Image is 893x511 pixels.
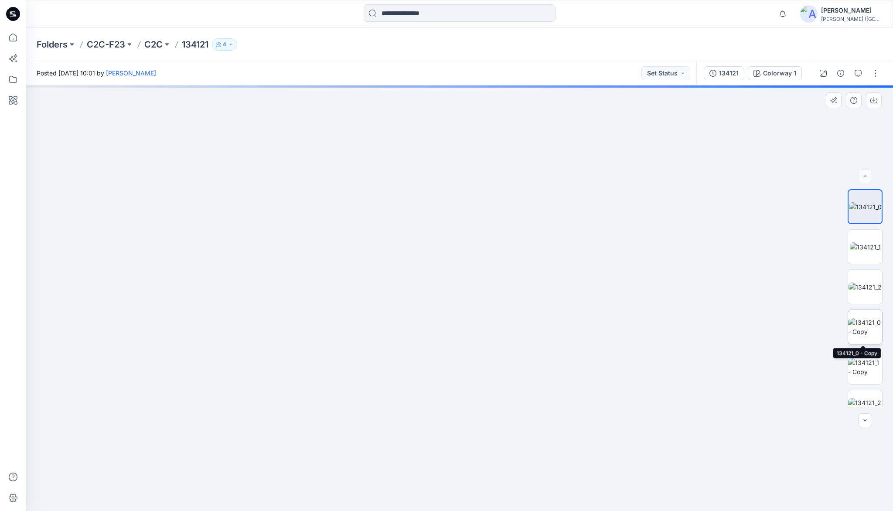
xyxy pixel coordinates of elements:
a: C2C-F23 [87,38,125,51]
button: Details [834,66,848,80]
a: C2C [144,38,163,51]
p: 4 [223,40,226,49]
img: avatar [800,5,818,23]
img: 134121_2 [849,283,882,292]
div: Colorway 1 [763,68,796,78]
a: Folders [37,38,68,51]
img: 134121_0 [849,202,882,211]
div: [PERSON_NAME] ([GEOGRAPHIC_DATA]) Exp... [821,16,882,22]
button: Colorway 1 [748,66,802,80]
img: 134121_1 [850,242,881,252]
p: 134121 [182,38,208,51]
img: 134121_0 - Copy [848,318,882,336]
div: [PERSON_NAME] [821,5,882,16]
div: 134121 [719,68,739,78]
a: [PERSON_NAME] [106,69,156,77]
img: 134121_2 - Copy [848,398,882,416]
button: 4 [212,38,237,51]
span: Posted [DATE] 10:01 by [37,68,156,78]
button: 134121 [704,66,744,80]
img: 134121_1 - Copy [848,358,882,376]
